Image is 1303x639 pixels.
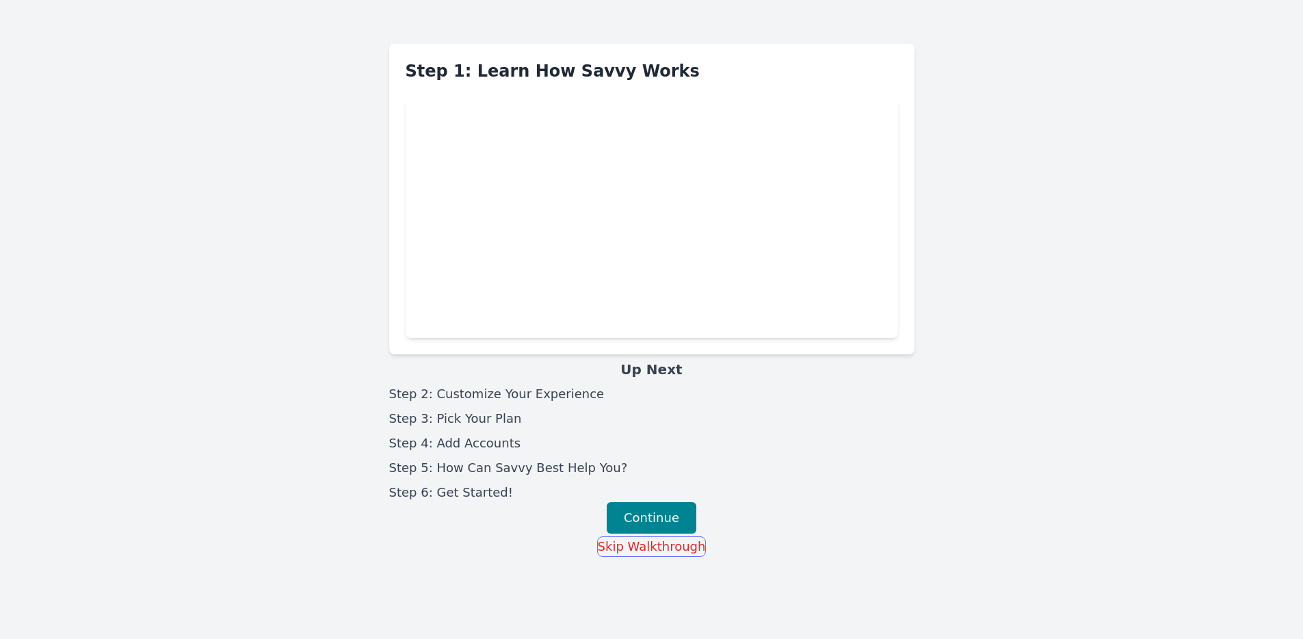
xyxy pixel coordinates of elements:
button: Skip Walkthrough [597,536,707,557]
button: Continue [607,502,696,534]
iframe: Savvy Debt Payoff Planner Instructional Video [406,99,898,338]
h3: Up Next [389,360,914,379]
li: Step 6: Get Started! [389,483,914,502]
li: Step 5: How Can Savvy Best Help You? [389,458,914,478]
li: Step 2: Customize Your Experience [389,384,914,404]
li: Step 4: Add Accounts [389,434,914,453]
li: Step 3: Pick Your Plan [389,409,914,428]
h2: Step 1: Learn How Savvy Works [406,60,898,82]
